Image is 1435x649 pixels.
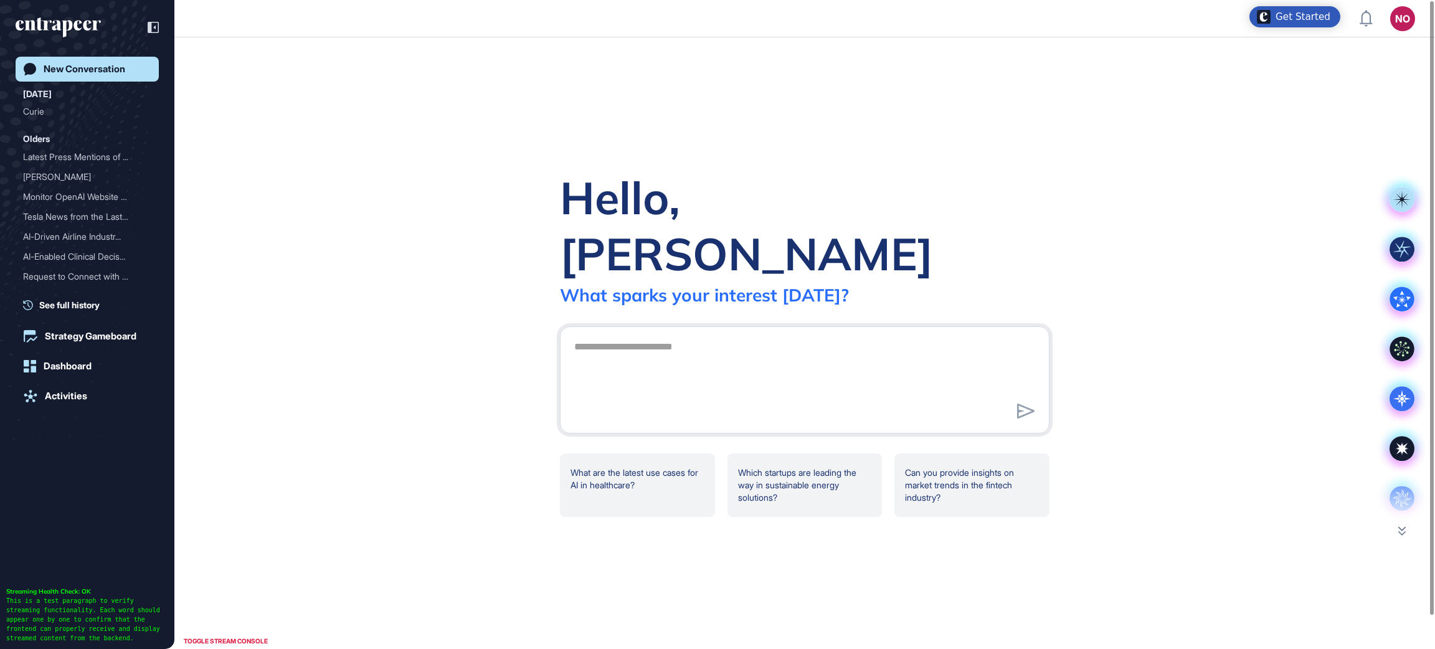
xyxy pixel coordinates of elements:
[16,17,101,37] div: entrapeer-logo
[44,64,125,75] div: New Conversation
[45,391,87,402] div: Activities
[23,147,151,167] div: Latest Press Mentions of OpenAI
[23,227,141,247] div: AI-Driven Airline Industr...
[23,102,151,121] div: Curie
[23,287,141,306] div: [PERSON_NAME]
[44,361,92,372] div: Dashboard
[727,453,883,517] div: Which startups are leading the way in sustainable energy solutions?
[23,187,141,207] div: Monitor OpenAI Website Ac...
[560,453,715,517] div: What are the latest use cases for AI in healthcare?
[23,167,151,187] div: Reese
[23,87,52,102] div: [DATE]
[23,267,141,287] div: Request to Connect with C...
[23,207,151,227] div: Tesla News from the Last Two Weeks
[16,57,159,82] a: New Conversation
[23,267,151,287] div: Request to Connect with Curie
[560,169,1049,282] div: Hello, [PERSON_NAME]
[1257,10,1271,24] img: launcher-image-alternative-text
[39,298,100,311] span: See full history
[23,187,151,207] div: Monitor OpenAI Website Activity
[23,167,141,187] div: [PERSON_NAME]
[23,102,141,121] div: Curie
[23,207,141,227] div: Tesla News from the Last ...
[181,633,271,649] div: TOGGLE STREAM CONSOLE
[23,298,159,311] a: See full history
[23,131,50,146] div: Olders
[23,147,141,167] div: Latest Press Mentions of ...
[23,287,151,306] div: Reese
[1276,11,1330,23] div: Get Started
[16,384,159,409] a: Activities
[560,284,849,306] div: What sparks your interest [DATE]?
[894,453,1049,517] div: Can you provide insights on market trends in the fintech industry?
[23,247,151,267] div: AI-Enabled Clinical Decision Support Software for Infectious Disease Screening and AMR Program
[16,354,159,379] a: Dashboard
[1390,6,1415,31] button: NO
[1249,6,1340,27] div: Open Get Started checklist
[23,227,151,247] div: AI-Driven Airline Industry Updates
[16,324,159,349] a: Strategy Gameboard
[45,331,136,342] div: Strategy Gameboard
[23,247,141,267] div: AI-Enabled Clinical Decis...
